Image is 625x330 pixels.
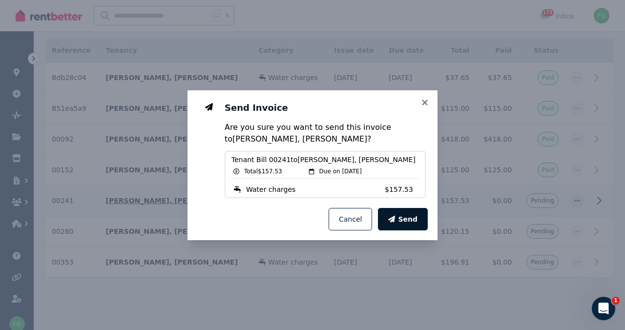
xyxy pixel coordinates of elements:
[612,297,620,305] span: 1
[378,208,428,230] button: Send
[385,185,419,194] span: $157.53
[319,167,362,175] span: Due on [DATE]
[398,214,417,224] span: Send
[225,122,426,145] p: Are you sure you want to send this invoice to [PERSON_NAME], [PERSON_NAME] ?
[329,208,372,230] button: Cancel
[231,155,419,165] span: Tenant Bill 00241 to [PERSON_NAME], [PERSON_NAME]
[246,185,295,194] span: Water charges
[225,102,426,114] h3: Send Invoice
[244,167,282,175] span: Total $157.53
[592,297,615,320] iframe: Intercom live chat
